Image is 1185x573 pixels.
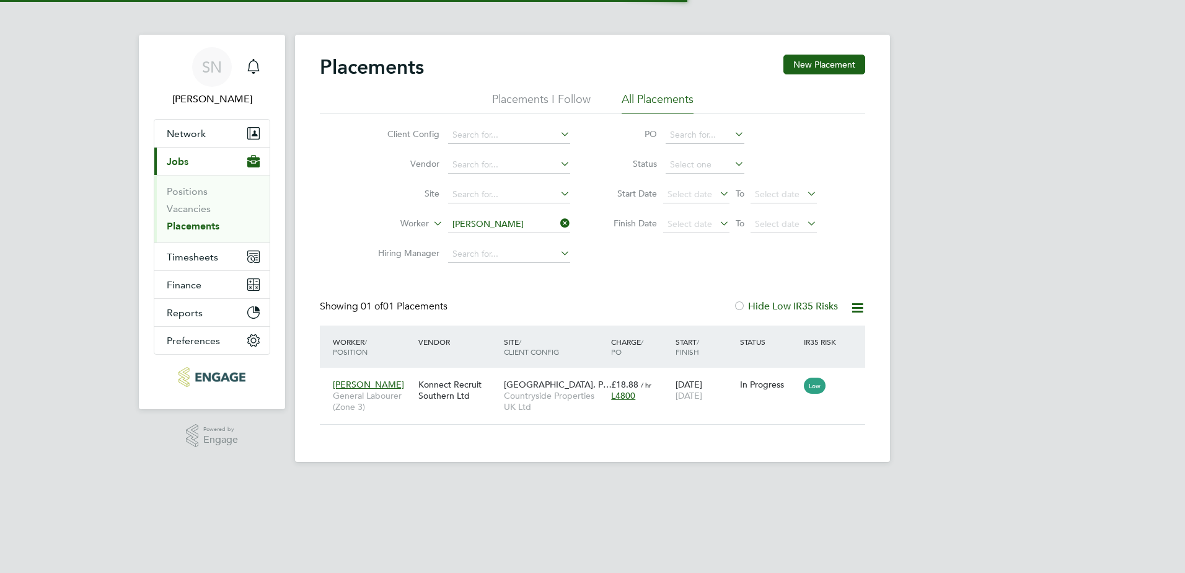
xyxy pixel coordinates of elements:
img: konnectrecruit-logo-retina.png [178,367,245,387]
div: Vendor [415,331,501,353]
input: Search for... [448,216,570,233]
span: / PO [611,337,643,357]
span: L4800 [611,390,635,401]
label: Hide Low IR35 Risks [733,300,838,313]
h2: Placements [320,55,424,79]
span: / Client Config [504,337,559,357]
div: Jobs [154,175,270,242]
label: Status [601,158,657,169]
button: Jobs [154,148,270,175]
span: Timesheets [167,251,218,263]
input: Search for... [666,127,744,144]
div: [DATE] [672,373,737,407]
span: Select date [755,189,800,200]
button: Finance [154,271,270,298]
span: Jobs [167,156,188,167]
a: Vacancies [167,203,211,215]
button: Timesheets [154,243,270,270]
span: Low [804,378,826,394]
label: Hiring Manager [368,247,439,259]
span: Engage [203,435,238,445]
label: PO [601,128,657,140]
div: Worker [330,331,415,363]
div: Charge [608,331,672,363]
input: Search for... [448,246,570,263]
span: 01 Placements [361,300,447,313]
a: Placements [167,220,219,232]
span: Select date [667,189,712,200]
span: Reports [167,307,203,319]
span: [DATE] [676,390,702,401]
span: General Labourer (Zone 3) [333,390,412,412]
input: Search for... [448,127,570,144]
span: [GEOGRAPHIC_DATA], P… [504,379,612,390]
nav: Main navigation [139,35,285,409]
span: / hr [641,380,651,389]
span: Finance [167,279,201,291]
button: Network [154,120,270,147]
span: Countryside Properties UK Ltd [504,390,605,412]
div: Status [737,331,801,353]
span: To [732,215,748,231]
div: IR35 Risk [801,331,844,353]
label: Site [368,188,439,199]
label: Worker [358,218,429,230]
div: In Progress [740,379,798,390]
input: Search for... [448,156,570,174]
a: Go to home page [154,367,270,387]
span: £18.88 [611,379,638,390]
span: [PERSON_NAME] [333,379,404,390]
label: Client Config [368,128,439,140]
span: SN [202,59,222,75]
input: Select one [666,156,744,174]
label: Finish Date [601,218,657,229]
button: New Placement [783,55,865,74]
span: 01 of [361,300,383,313]
label: Vendor [368,158,439,169]
li: All Placements [622,92,694,114]
span: Sofia Naylor [154,92,270,107]
button: Preferences [154,327,270,354]
a: SN[PERSON_NAME] [154,47,270,107]
span: Preferences [167,335,220,347]
a: [PERSON_NAME]General Labourer (Zone 3)Konnect Recruit Southern Ltd[GEOGRAPHIC_DATA], P…Countrysid... [330,372,865,383]
input: Search for... [448,186,570,203]
li: Placements I Follow [492,92,591,114]
span: Powered by [203,424,238,435]
span: Select date [755,218,800,229]
button: Reports [154,299,270,326]
div: Start [672,331,737,363]
a: Positions [167,185,208,197]
div: Konnect Recruit Southern Ltd [415,373,501,407]
div: Showing [320,300,450,313]
a: Powered byEngage [186,424,239,448]
label: Start Date [601,188,657,199]
span: To [732,185,748,202]
span: Network [167,128,206,140]
span: / Finish [676,337,699,357]
span: / Position [333,337,368,357]
div: Site [501,331,608,363]
span: Select date [667,218,712,229]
